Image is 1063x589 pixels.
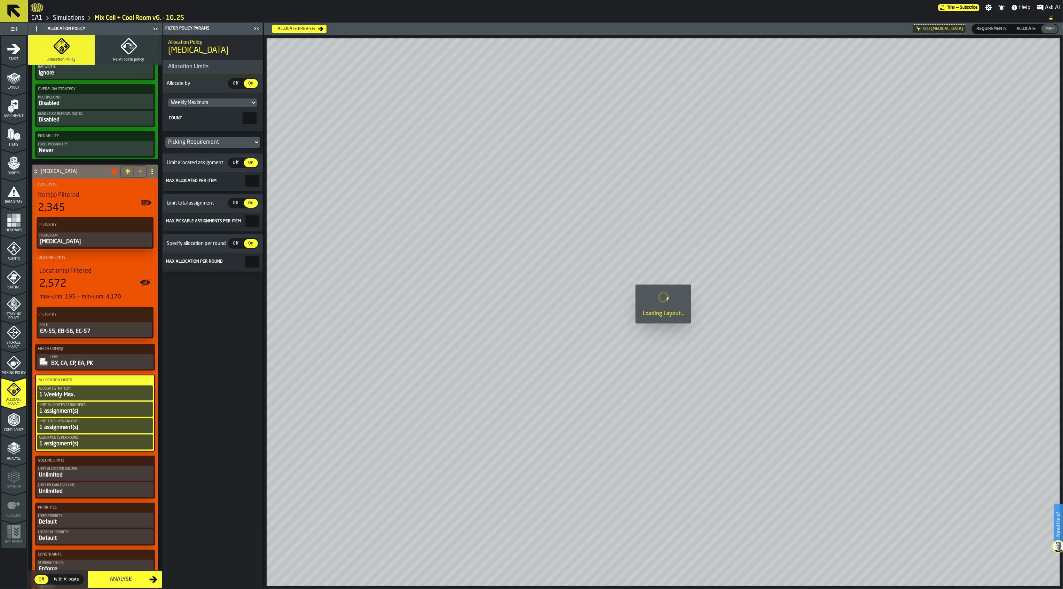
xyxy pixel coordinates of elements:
div: 1 assignment(s) [39,407,151,415]
span: Allocate [1014,26,1039,32]
a: link-to-/wh/i/76e2a128-1b54-4d66-80d4-05ae4c277723/pricing/ [938,4,979,11]
div: Limit Total assignment: [39,420,151,423]
span: — [956,5,959,10]
div: thumb [1041,24,1058,33]
label: button-toggle-Show on Map [141,190,152,216]
span: Implement [1,540,26,544]
span: Picking Policy [1,371,26,375]
a: link-to-/wh/i/76e2a128-1b54-4d66-80d4-05ae4c277723/simulations/479051e2-81f6-4236-96fe-d76c0303062c [95,14,184,22]
span: Items [1,143,26,147]
div: PolicyFilterItem-Force pickability [37,141,153,156]
button: UOM:BX, CA, CP, EA, PK [37,354,153,369]
div: thumb [229,239,243,248]
span: Allocate by [165,81,228,86]
label: react-aria2556788400-:r8e: [165,256,260,268]
label: button-toggle-Help [1008,3,1034,12]
div: 1 Weekly Max. [39,391,151,399]
span: Storage Policy [1,341,26,349]
span: Help [1019,3,1031,12]
input: react-aria2556788400-:r8c: react-aria2556788400-:r8c: [245,215,259,227]
div: Rule [923,27,931,31]
a: link-to-/wh/i/76e2a128-1b54-4d66-80d4-05ae4c277723 [53,14,84,22]
span: On [245,200,257,206]
div: DropdownMenuValue-REQUIREMENT [165,137,260,148]
button: button- [111,169,117,174]
label: Location Limits [35,254,155,262]
div: Disabled [38,116,152,124]
div: Limit Allocated assignment: [39,403,151,407]
label: Priorities [37,504,153,511]
div: PolicyFilterItem-Limit pickable volume [37,482,153,497]
span: Specify allocation per round [165,241,228,246]
label: button-toggle-Close me [252,24,261,33]
button: Limit pickable volume:Unlimited [37,482,153,497]
span: Trial [947,5,955,10]
span: Off [230,240,241,247]
button: Assignments per round:1 assignment(s) [37,435,153,449]
span: [MEDICAL_DATA] [931,26,963,31]
div: Items priority: [38,514,152,518]
label: button-toggle-Show on Map [140,266,151,303]
span: Allocation Limits [163,63,208,71]
div: Limit allocated volume: [38,467,152,471]
div: stat-Location(s) Filtered [37,266,153,303]
label: button-switch-multi-On [243,238,259,249]
div: Menu Subscription [938,4,979,11]
span: On [245,80,257,87]
span: Limit allocated assignment [165,160,228,166]
label: button-switch-multi-Allocate [1012,24,1041,34]
span: Optimise [1,485,26,489]
li: menu Layout [1,64,26,92]
div: [MEDICAL_DATA] [39,238,151,246]
div: thumb [229,79,243,88]
label: Need Help? [1055,505,1062,544]
div: Analyse [92,575,149,584]
button: button-Analyse [88,571,162,588]
label: react-aria2556788400-:r8c: [165,215,260,227]
div: UOM: [50,356,152,359]
span: Off [230,160,241,166]
button: Items priority:Default [37,513,153,528]
li: menu Allocate Policy [1,378,26,406]
label: button-toggle-Close me [151,25,160,33]
span: On [245,160,257,166]
div: Filter Policy Params [164,26,252,31]
div: thumb [34,575,48,584]
li: menu Storage Policy [1,321,26,349]
label: button-toggle-Toggle Full Menu [1,24,26,34]
div: thumb [973,24,1011,33]
span: Data Stats [1,200,26,204]
div: Disabled [38,100,152,108]
div: DropdownMenuValue-WEEKLY_MAX [171,100,247,105]
span: Routing [1,286,26,289]
span: Re-Allocate policy [113,57,144,62]
span: 4 [138,169,143,174]
label: Which UOM(s)? [37,345,153,353]
label: button-switch-multi-On [243,78,259,89]
div: DropdownMenuValue-WEEKLY_MAX [168,98,257,107]
span: Re-assign [1,514,26,518]
span: Assignment [1,114,26,118]
button: Multiplexing:Disabled [37,94,153,109]
div: Default [38,534,152,543]
label: button-switch-multi-With Allocate [49,574,84,585]
span: Orders [1,172,26,175]
div: stat-Item(s) Filtered [35,190,155,216]
label: Constraints [37,551,153,558]
label: button-switch-multi-Off [228,78,243,89]
div: Dead Stock Removal (Auto): [38,112,152,116]
label: button-switch-multi-Requirements [972,24,1012,34]
li: menu Compliance [1,407,26,435]
div: 1 assignment(s) [39,423,151,432]
span: Item(s) Filtered [38,191,79,199]
li: menu Re-assign [1,492,26,520]
label: button-toggle-Notifications [995,4,1008,11]
input: react-aria2556788400-:r8e: react-aria2556788400-:r8e: [245,256,259,268]
div: PolicyFilterItem-Assignments per round [37,435,153,449]
span: On [245,240,257,247]
div: Title [39,267,151,275]
span: Allocation Policy [47,57,76,62]
label: button-switch-multi-Off [228,198,243,208]
span: Start [1,57,26,61]
div: thumb [1013,24,1040,33]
